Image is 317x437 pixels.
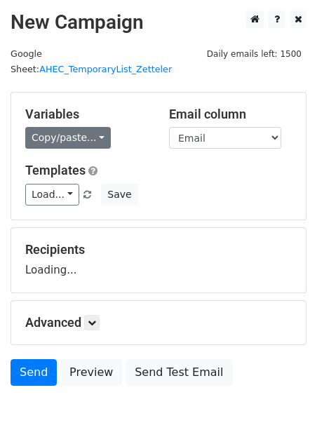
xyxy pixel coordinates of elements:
[11,48,172,75] small: Google Sheet:
[25,242,292,278] div: Loading...
[25,315,292,330] h5: Advanced
[25,163,86,177] a: Templates
[25,127,111,149] a: Copy/paste...
[25,184,79,206] a: Load...
[11,11,306,34] h2: New Campaign
[169,107,292,122] h5: Email column
[60,359,122,386] a: Preview
[202,48,306,59] a: Daily emails left: 1500
[202,46,306,62] span: Daily emails left: 1500
[101,184,137,206] button: Save
[25,107,148,122] h5: Variables
[126,359,232,386] a: Send Test Email
[247,370,317,437] iframe: Chat Widget
[25,242,292,257] h5: Recipients
[39,64,172,74] a: AHEC_TemporaryList_Zetteler
[11,359,57,386] a: Send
